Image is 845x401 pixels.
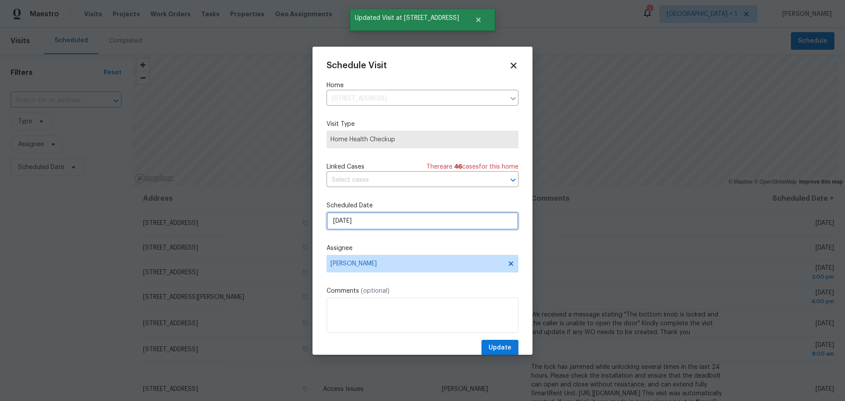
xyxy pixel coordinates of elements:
[507,174,519,186] button: Open
[331,135,514,144] span: Home Health Checkup
[481,340,518,356] button: Update
[464,11,493,29] button: Close
[327,61,387,70] span: Schedule Visit
[454,164,462,170] span: 46
[327,120,518,129] label: Visit Type
[489,342,511,353] span: Update
[327,287,518,295] label: Comments
[327,81,518,90] label: Home
[327,244,518,253] label: Assignee
[426,162,518,171] span: There are case s for this home
[509,61,518,70] span: Close
[327,212,518,230] input: M/D/YYYY
[361,288,389,294] span: (optional)
[350,9,464,27] span: Updated Visit at [STREET_ADDRESS]
[327,162,364,171] span: Linked Cases
[331,260,503,267] span: [PERSON_NAME]
[327,173,494,187] input: Select cases
[327,92,505,106] input: Enter in an address
[327,201,518,210] label: Scheduled Date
